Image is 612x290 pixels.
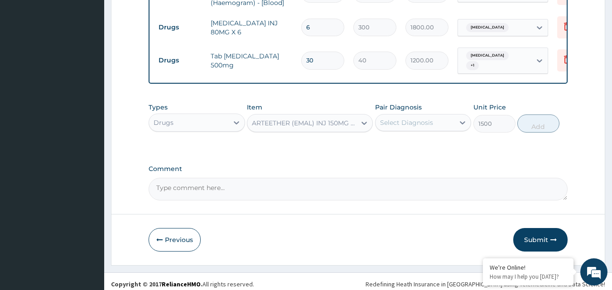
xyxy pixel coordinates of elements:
[53,87,125,179] span: We're online!
[149,165,568,173] label: Comment
[5,194,173,225] textarea: Type your message and hit 'Enter'
[466,23,509,32] span: [MEDICAL_DATA]
[162,280,201,288] a: RelianceHMO
[247,103,262,112] label: Item
[466,61,479,70] span: + 1
[154,19,206,36] td: Drugs
[47,51,152,62] div: Chat with us now
[490,263,567,271] div: We're Online!
[252,119,357,128] div: ARTEETHER (EMAL) INJ 150MG X3
[466,51,509,60] span: [MEDICAL_DATA]
[206,47,297,74] td: Tab [MEDICAL_DATA] 500mg
[490,273,567,280] p: How may I help you today?
[154,118,173,127] div: Drugs
[513,228,568,252] button: Submit
[149,5,170,26] div: Minimize live chat window
[149,228,201,252] button: Previous
[517,114,559,133] button: Add
[149,104,168,111] label: Types
[206,14,297,41] td: [MEDICAL_DATA] INJ 80MG X 6
[17,45,37,68] img: d_794563401_company_1708531726252_794563401
[473,103,506,112] label: Unit Price
[375,103,422,112] label: Pair Diagnosis
[154,52,206,69] td: Drugs
[380,118,433,127] div: Select Diagnosis
[111,280,202,288] strong: Copyright © 2017 .
[366,280,605,289] div: Redefining Heath Insurance in [GEOGRAPHIC_DATA] using Telemedicine and Data Science!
